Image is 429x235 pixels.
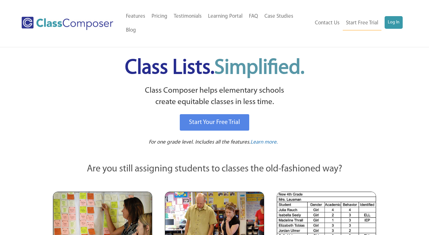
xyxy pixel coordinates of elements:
a: Blog [123,23,139,37]
span: Learn more. [250,139,278,145]
a: Contact Us [312,16,343,30]
a: FAQ [246,9,261,23]
nav: Header Menu [123,9,311,37]
p: Are you still assigning students to classes the old-fashioned way? [53,162,376,176]
a: Learning Portal [205,9,246,23]
span: For one grade level. Includes all the features. [149,139,250,145]
img: Class Composer [22,17,113,30]
a: Log In [385,16,403,29]
a: Testimonials [171,9,205,23]
a: Learn more. [250,139,278,146]
a: Start Your Free Trial [180,114,249,131]
span: Start Your Free Trial [189,119,240,126]
a: Case Studies [261,9,296,23]
a: Start Free Trial [343,16,381,30]
span: Simplified. [214,58,304,78]
p: Class Composer helps elementary schools create equitable classes in less time. [52,85,377,108]
nav: Header Menu [311,16,403,30]
a: Pricing [148,9,171,23]
a: Features [123,9,148,23]
span: Class Lists. [125,58,304,78]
